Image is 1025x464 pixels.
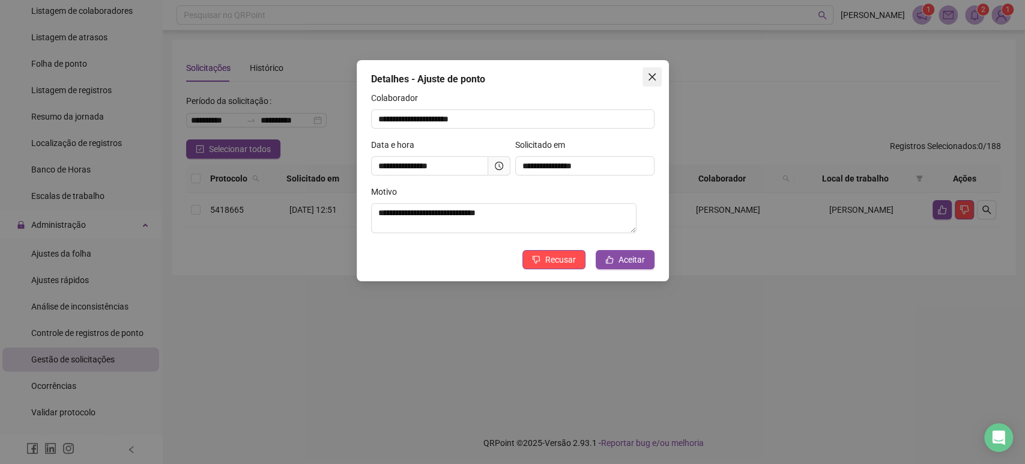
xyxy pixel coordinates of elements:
label: Data e hora [371,138,422,151]
span: dislike [532,255,540,264]
span: close [647,72,657,82]
button: Aceitar [596,250,655,269]
label: Colaborador [371,91,426,105]
label: Motivo [371,185,405,198]
button: Close [643,67,662,87]
span: clock-circle [495,162,503,170]
span: Aceitar [618,253,645,266]
div: Open Intercom Messenger [984,423,1013,452]
button: Recusar [522,250,585,269]
span: like [605,255,614,264]
label: Solicitado em [515,138,573,151]
div: Detalhes - Ajuste de ponto [371,72,655,87]
span: Recusar [545,253,576,266]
